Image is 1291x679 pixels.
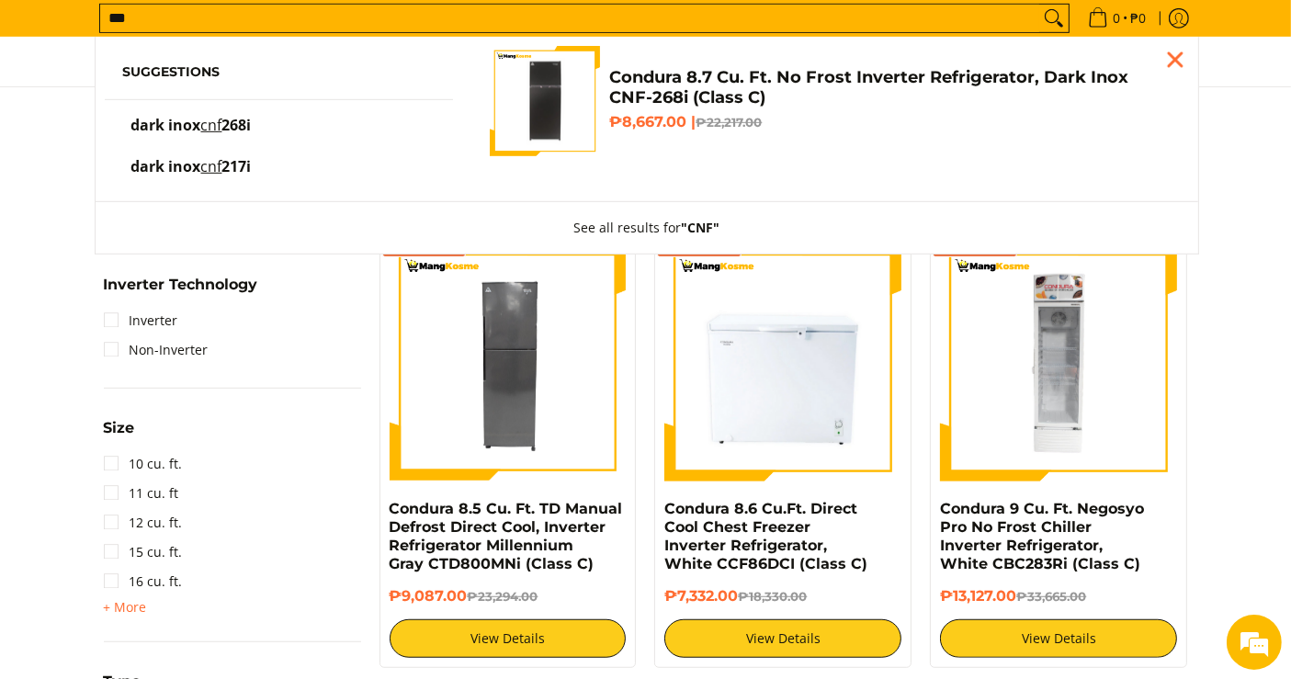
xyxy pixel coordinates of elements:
a: View Details [390,619,627,658]
span: dark inox [131,156,201,176]
a: Inverter [104,306,178,335]
a: 15 cu. ft. [104,538,183,567]
a: Condura 9 Cu. Ft. Negosyo Pro No Frost Chiller Inverter Refrigerator, White CBC283Ri (Class C) [940,500,1144,572]
a: Condura 8.5 Cu. Ft. TD Manual Defrost Direct Cool, Inverter Refrigerator Millennium Gray CTD800MN... [390,500,623,572]
a: Condura 8.7 Cu. Ft. No Frost Inverter Refrigerator, Dark Inox CNF-268i (Class C) Condura 8.7 Cu. ... [490,46,1170,156]
a: 12 cu. ft. [104,508,183,538]
mark: cnf [201,156,222,176]
div: Minimize live chat window [301,9,345,53]
span: ₱0 [1128,12,1149,25]
summary: Open [104,277,258,306]
a: Condura 8.6 Cu.Ft. Direct Cool Chest Freezer Inverter Refrigerator, White CCF86DCI (Class C) [664,500,867,572]
h6: ₱8,667.00 | [609,113,1170,131]
textarea: Type your message and hit 'Enter' [9,470,350,534]
a: 16 cu. ft. [104,567,183,596]
a: View Details [664,619,901,658]
span: 268i [222,115,252,135]
a: 11 cu. ft [104,479,179,508]
a: Non-Inverter [104,335,209,365]
del: ₱18,330.00 [738,589,807,604]
del: ₱33,665.00 [1016,589,1086,604]
a: 10 cu. ft. [104,449,183,479]
p: dark inox cnf 217i [131,160,252,192]
del: ₱22,217.00 [696,115,762,130]
h6: ₱13,127.00 [940,587,1177,605]
h6: Suggestions [123,64,436,81]
img: Condura 8.6 Cu.Ft. Direct Cool Chest Freezer Inverter Refrigerator, White CCF86DCI (Class C) [664,244,901,481]
span: + More [104,600,147,615]
mark: cnf [201,115,222,135]
span: 217i [222,156,252,176]
img: Condura 8.7 Cu. Ft. No Frost Inverter Refrigerator, Dark Inox CNF-268i (Class C) [490,48,600,155]
img: Condura 8.5 Cu. Ft. TD Manual Defrost Direct Cool, Inverter Refrigerator Millennium Gray CTD800MN... [390,244,627,481]
a: dark inox cnf 217i [123,160,436,192]
span: • [1082,8,1152,28]
span: Inverter Technology [104,277,258,292]
a: View Details [940,619,1177,658]
div: Close pop up [1161,46,1189,74]
div: Chat with us now [96,103,309,127]
summary: Open [104,596,147,618]
button: Search [1039,5,1069,32]
summary: Open [104,421,135,449]
button: See all results for"CNF" [555,202,738,254]
strong: "CNF" [681,219,719,236]
span: We're online! [107,215,254,401]
span: 0 [1111,12,1124,25]
del: ₱23,294.00 [468,589,538,604]
span: Size [104,421,135,436]
p: dark inox cnf 268i [131,119,252,151]
img: Condura 9 Cu. Ft. Negosyo Pro No Frost Chiller Inverter Refrigerator, White CBC283Ri (Class C) [940,244,1177,481]
span: dark inox [131,115,201,135]
h4: Condura 8.7 Cu. Ft. No Frost Inverter Refrigerator, Dark Inox CNF-268i (Class C) [609,67,1170,108]
h6: ₱9,087.00 [390,587,627,605]
a: dark inox cnf 268i [123,119,436,151]
h6: ₱7,332.00 [664,587,901,605]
